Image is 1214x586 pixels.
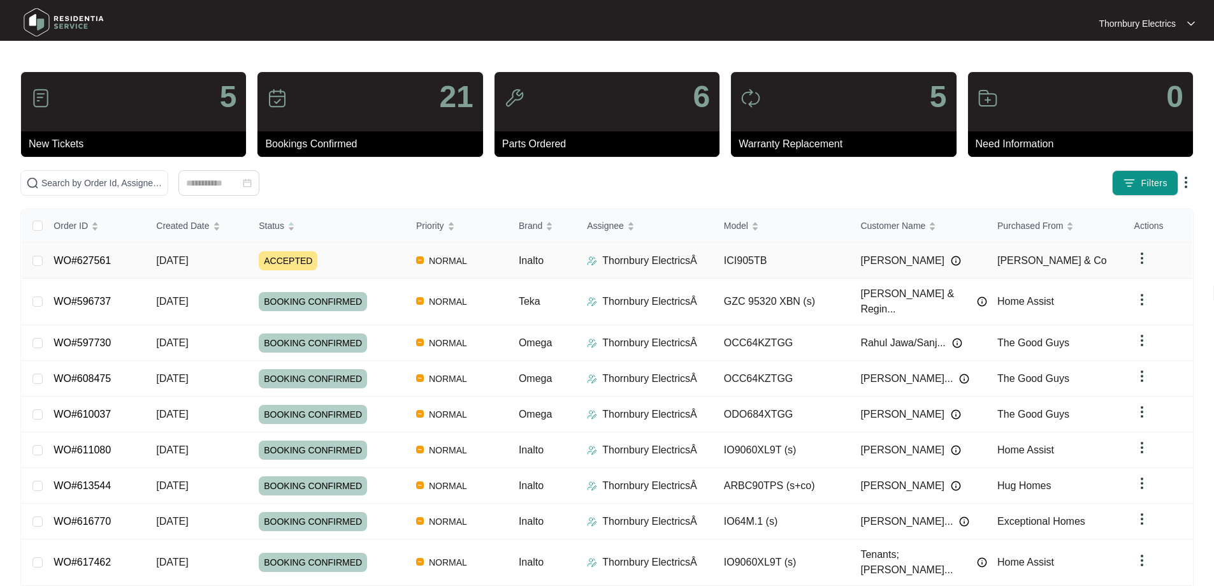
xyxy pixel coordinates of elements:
[997,373,1069,384] span: The Good Guys
[259,405,367,424] span: BOOKING CONFIRMED
[1141,177,1167,190] span: Filters
[54,337,111,348] a: WO#597730
[860,514,953,529] span: [PERSON_NAME]...
[693,82,710,112] p: 6
[860,443,944,458] span: [PERSON_NAME]
[1134,251,1150,266] img: dropdown arrow
[587,297,597,307] img: Assigner Icon
[156,255,188,266] span: [DATE]
[977,557,987,568] img: Info icon
[259,476,367,495] span: BOOKING CONFIRMED
[519,219,542,233] span: Brand
[519,444,544,455] span: Inalto
[416,558,424,566] img: Vercel Logo
[519,480,544,491] span: Inalto
[1134,404,1150,420] img: dropdown arrow
[156,557,188,568] span: [DATE]
[951,481,961,491] img: Info icon
[997,409,1069,420] span: The Good Guys
[416,374,424,382] img: Vercel Logo
[54,409,111,420] a: WO#610037
[19,3,108,41] img: residentia service logo
[41,176,163,190] input: Search by Order Id, Assignee Name, Customer Name, Brand and Model
[587,557,597,568] img: Assigner Icon
[31,88,51,108] img: icon
[259,219,284,233] span: Status
[156,444,188,455] span: [DATE]
[602,478,697,494] p: Thornbury ElectricsÂ
[739,136,956,152] p: Warranty Replacement
[424,478,472,494] span: NORMAL
[602,407,697,422] p: Thornbury ElectricsÂ
[978,88,998,108] img: icon
[714,243,851,279] td: ICI905TB
[509,209,577,243] th: Brand
[577,209,714,243] th: Assignee
[259,553,367,572] span: BOOKING CONFIRMED
[259,251,317,270] span: ACCEPTED
[519,296,540,307] span: Teka
[259,369,367,388] span: BOOKING CONFIRMED
[930,82,947,112] p: 5
[54,480,111,491] a: WO#613544
[951,445,961,455] img: Info icon
[997,219,1063,233] span: Purchased From
[714,279,851,325] td: GZC 95320 XBN (s)
[146,209,249,243] th: Created Date
[54,557,111,568] a: WO#617462
[259,441,367,460] span: BOOKING CONFIRMED
[519,516,544,527] span: Inalto
[265,136,482,152] p: Bookings Confirmed
[1134,333,1150,348] img: dropdown arrow
[519,337,552,348] span: Omega
[54,219,88,233] span: Order ID
[602,514,697,529] p: Thornbury ElectricsÂ
[587,445,597,455] img: Assigner Icon
[519,255,544,266] span: Inalto
[860,547,971,578] span: Tenants; [PERSON_NAME]...
[714,361,851,397] td: OCC64KZTGG
[724,219,748,233] span: Model
[714,432,851,468] td: IO9060XL9T (s)
[587,481,597,491] img: Assigner Icon
[424,514,472,529] span: NORMAL
[504,88,524,108] img: icon
[1134,553,1150,568] img: dropdown arrow
[860,219,925,233] span: Customer Name
[156,480,188,491] span: [DATE]
[259,292,367,311] span: BOOKING CONFIRMED
[714,504,851,539] td: IO64M.1 (s)
[959,516,969,527] img: Info icon
[1099,17,1176,30] p: Thornbury Electrics
[602,253,697,268] p: Thornbury ElectricsÂ
[860,478,944,494] span: [PERSON_NAME]
[502,136,719,152] p: Parts Ordered
[424,335,472,351] span: NORMAL
[714,325,851,361] td: OCC64KZTGG
[416,517,424,525] img: Vercel Logo
[156,409,188,420] span: [DATE]
[519,557,544,568] span: Inalto
[602,294,697,309] p: Thornbury ElectricsÂ
[860,335,945,351] span: Rahul Jawa/Sanj...
[976,136,1193,152] p: Need Information
[997,557,1054,568] span: Home Assist
[997,337,1069,348] span: The Good Guys
[406,209,509,243] th: Priority
[416,446,424,453] img: Vercel Logo
[424,253,472,268] span: NORMAL
[416,297,424,305] img: Vercel Logo
[259,512,367,531] span: BOOKING CONFIRMED
[997,255,1107,266] span: [PERSON_NAME] & Co
[860,371,953,386] span: [PERSON_NAME]...
[519,373,552,384] span: Omega
[1124,209,1192,243] th: Actions
[416,219,444,233] span: Priority
[951,409,961,420] img: Info icon
[714,397,851,432] td: ODO684XTGG
[997,516,1085,527] span: Exceptional Homes
[416,256,424,264] img: Vercel Logo
[156,296,188,307] span: [DATE]
[424,371,472,386] span: NORMAL
[416,410,424,418] img: Vercel Logo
